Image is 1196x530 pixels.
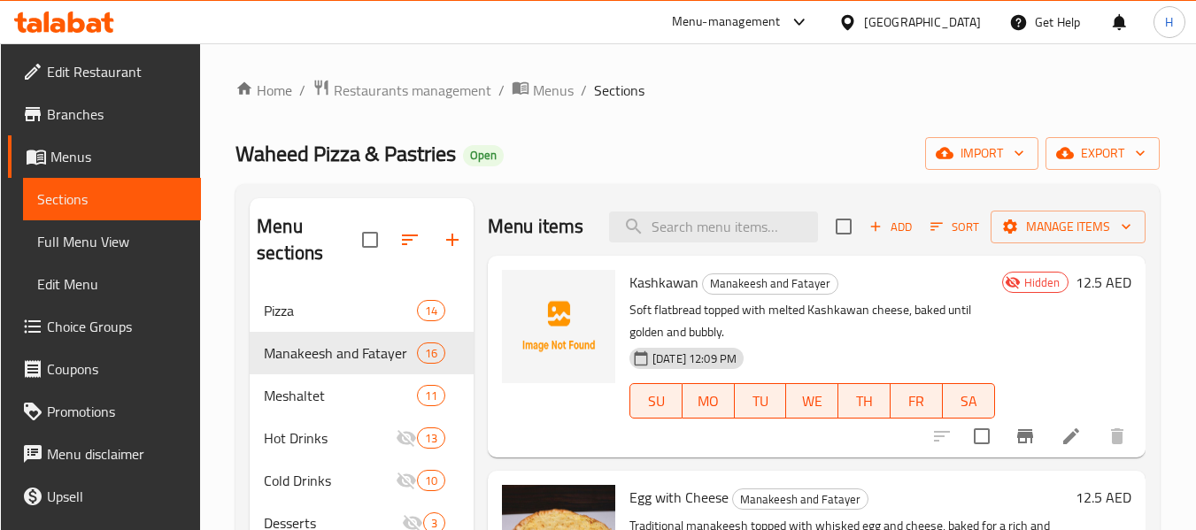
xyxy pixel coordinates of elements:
[742,388,780,414] span: TU
[418,388,444,404] span: 11
[37,273,187,295] span: Edit Menu
[683,383,735,419] button: MO
[1046,137,1160,170] button: export
[299,80,305,101] li: /
[250,374,474,417] div: Meshaltet11
[264,470,396,491] span: Cold Drinks
[629,484,729,511] span: Egg with Cheese
[418,430,444,447] span: 13
[1165,12,1173,32] span: H
[250,289,474,332] div: Pizza14
[1076,270,1131,295] h6: 12.5 AED
[864,12,981,32] div: [GEOGRAPHIC_DATA]
[47,401,187,422] span: Promotions
[512,79,574,102] a: Menus
[235,80,292,101] a: Home
[825,208,862,245] span: Select section
[8,390,201,433] a: Promotions
[37,231,187,252] span: Full Menu View
[502,270,615,383] img: Kashkawan
[1076,485,1131,510] h6: 12.5 AED
[23,220,201,263] a: Full Menu View
[991,211,1146,243] button: Manage items
[703,273,837,294] span: Manakeesh and Fatayer
[463,145,504,166] div: Open
[47,61,187,82] span: Edit Restaurant
[1061,426,1082,447] a: Edit menu item
[47,104,187,125] span: Branches
[418,303,444,319] span: 14
[735,383,787,419] button: TU
[943,383,995,419] button: SA
[250,417,474,459] div: Hot Drinks13
[250,332,474,374] div: Manakeesh and Fatayer16
[1096,415,1138,457] button: delete
[732,488,868,510] div: Manakeesh and Fatayer
[862,213,919,241] span: Add item
[867,217,914,237] span: Add
[47,443,187,465] span: Menu disclaimer
[1060,142,1146,165] span: export
[417,385,445,406] div: items
[396,470,417,491] svg: Inactive section
[264,427,396,449] span: Hot Drinks
[8,433,201,475] a: Menu disclaimer
[645,350,744,367] span: [DATE] 12:09 PM
[963,418,1000,455] span: Select to update
[733,489,868,510] span: Manakeesh and Fatayer
[417,470,445,491] div: items
[898,388,936,414] span: FR
[8,348,201,390] a: Coupons
[334,80,491,101] span: Restaurants management
[50,146,187,167] span: Menus
[8,93,201,135] a: Branches
[250,459,474,502] div: Cold Drinks10
[431,219,474,261] button: Add section
[47,316,187,337] span: Choice Groups
[786,383,838,419] button: WE
[235,79,1160,102] nav: breadcrumb
[8,135,201,178] a: Menus
[925,137,1038,170] button: import
[926,213,984,241] button: Sort
[629,299,995,343] p: Soft flatbread topped with melted Kashkawan cheese, baked until golden and bubbly.
[637,388,675,414] span: SU
[23,263,201,305] a: Edit Menu
[313,79,491,102] a: Restaurants management
[463,148,504,163] span: Open
[257,213,362,266] h2: Menu sections
[838,383,891,419] button: TH
[845,388,883,414] span: TH
[498,80,505,101] li: /
[264,385,417,406] span: Meshaltet
[8,475,201,518] a: Upsell
[417,427,445,449] div: items
[488,213,584,240] h2: Menu items
[37,188,187,210] span: Sections
[264,342,417,364] span: Manakeesh and Fatayer
[23,178,201,220] a: Sections
[417,342,445,364] div: items
[8,305,201,348] a: Choice Groups
[235,134,456,173] span: Waheed Pizza & Pastries
[1017,274,1068,291] span: Hidden
[264,300,417,321] span: Pizza
[629,383,683,419] button: SU
[1005,216,1131,238] span: Manage items
[594,80,644,101] span: Sections
[533,80,574,101] span: Menus
[8,50,201,93] a: Edit Restaurant
[939,142,1024,165] span: import
[418,472,444,489] span: 10
[862,213,919,241] button: Add
[396,427,417,449] svg: Inactive section
[389,219,431,261] span: Sort sections
[47,486,187,507] span: Upsell
[47,358,187,380] span: Coupons
[351,221,389,258] span: Select all sections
